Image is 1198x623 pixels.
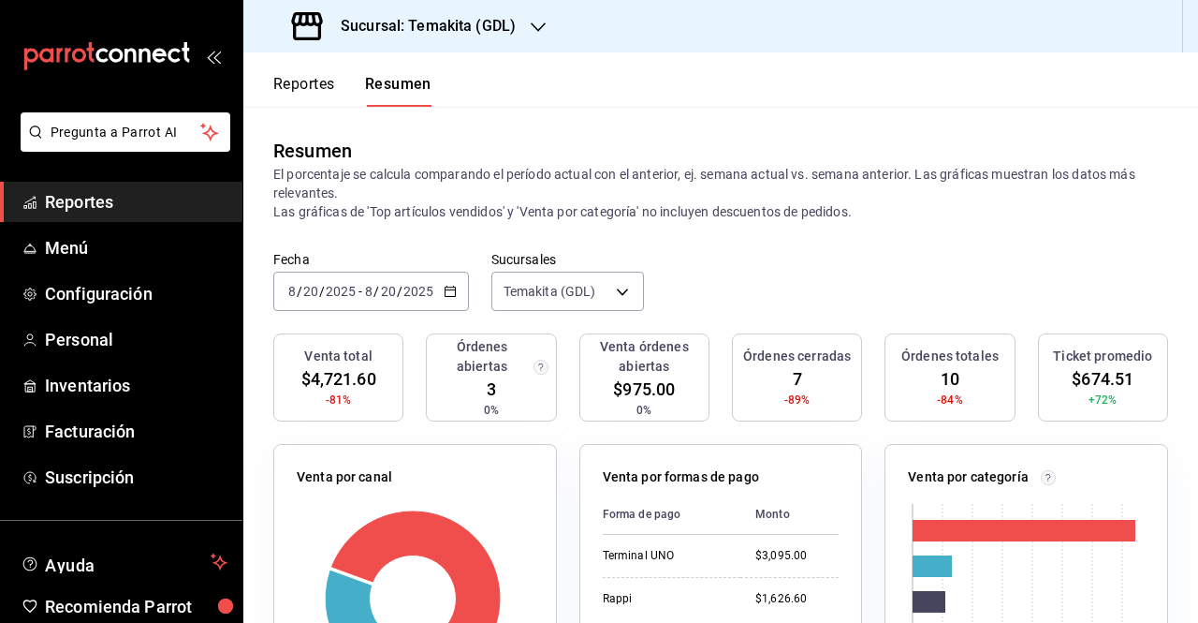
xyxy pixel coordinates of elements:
h3: Órdenes abiertas [434,337,529,377]
span: - [358,284,362,299]
input: ---- [402,284,434,299]
span: Temakita (GDL) [504,282,596,301]
div: Resumen [273,137,352,165]
span: Inventarios [45,373,227,398]
p: Venta por canal [297,467,392,487]
span: / [319,284,325,299]
span: 7 [793,366,802,392]
a: Pregunta a Parrot AI [13,136,230,156]
button: Resumen [365,75,431,107]
span: -81% [326,392,352,408]
button: open_drawer_menu [206,49,221,64]
h3: Venta órdenes abiertas [588,337,701,377]
span: $4,721.60 [301,366,376,392]
input: -- [380,284,397,299]
h3: Ticket promedio [1053,347,1152,366]
span: / [297,284,302,299]
span: 3 [487,377,496,402]
label: Sucursales [491,253,644,266]
span: Recomienda Parrot [45,594,227,619]
label: Fecha [273,253,469,266]
span: / [373,284,379,299]
div: navigation tabs [273,75,431,107]
span: / [397,284,402,299]
span: Suscripción [45,465,227,490]
div: Terminal UNO [603,548,725,564]
input: -- [364,284,373,299]
p: El porcentaje se calcula comparando el período actual con el anterior, ej. semana actual vs. sema... [273,165,1168,221]
span: Configuración [45,281,227,306]
button: Reportes [273,75,335,107]
span: -84% [937,392,963,408]
p: Venta por categoría [908,467,1029,487]
span: 0% [636,402,651,419]
span: Menú [45,235,227,260]
span: +72% [1088,392,1118,408]
div: $1,626.60 [755,591,839,607]
span: 10 [941,366,959,392]
span: Ayuda [45,551,203,573]
h3: Órdenes totales [901,347,999,366]
span: Facturación [45,419,227,444]
th: Forma de pago [603,495,740,535]
span: $975.00 [613,377,675,402]
button: Pregunta a Parrot AI [21,112,230,152]
h3: Venta total [304,347,372,366]
input: -- [287,284,297,299]
span: Personal [45,327,227,352]
p: Venta por formas de pago [603,467,759,487]
span: $674.51 [1072,366,1133,392]
span: -89% [784,392,811,408]
input: ---- [325,284,357,299]
span: Pregunta a Parrot AI [51,123,201,142]
h3: Sucursal: Temakita (GDL) [326,15,516,37]
input: -- [302,284,319,299]
span: Reportes [45,189,227,215]
div: Rappi [603,591,725,607]
th: Monto [740,495,839,535]
div: $3,095.00 [755,548,839,564]
span: 0% [484,402,499,419]
h3: Órdenes cerradas [743,347,851,366]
